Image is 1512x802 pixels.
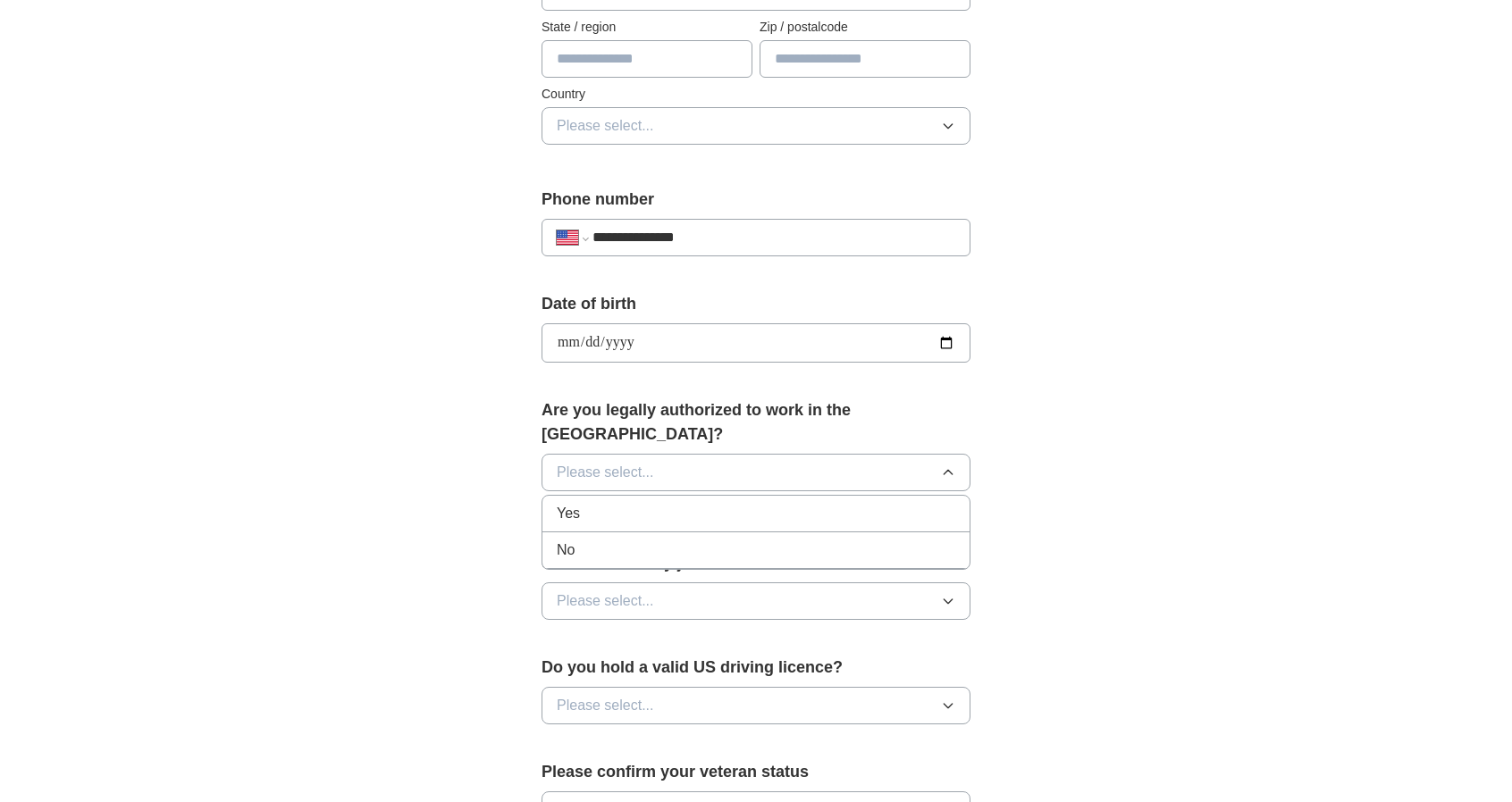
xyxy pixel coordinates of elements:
[557,539,575,561] span: No
[542,18,752,37] label: State / region
[557,462,654,483] span: Please select...
[542,760,970,784] label: Please confirm your veteran status
[557,115,654,137] span: Please select...
[542,107,970,145] button: Please select...
[542,188,970,212] label: Phone number
[542,687,970,724] button: Please select...
[760,18,970,37] label: Zip / postalcode
[557,695,654,716] span: Please select...
[557,590,654,612] span: Please select...
[542,85,970,104] label: Country
[557,503,580,524] span: Yes
[542,454,970,491] button: Please select...
[542,292,970,316] label: Date of birth
[542,582,970,620] button: Please select...
[542,656,970,680] label: Do you hold a valid US driving licence?
[542,398,970,447] label: Are you legally authorized to work in the [GEOGRAPHIC_DATA]?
